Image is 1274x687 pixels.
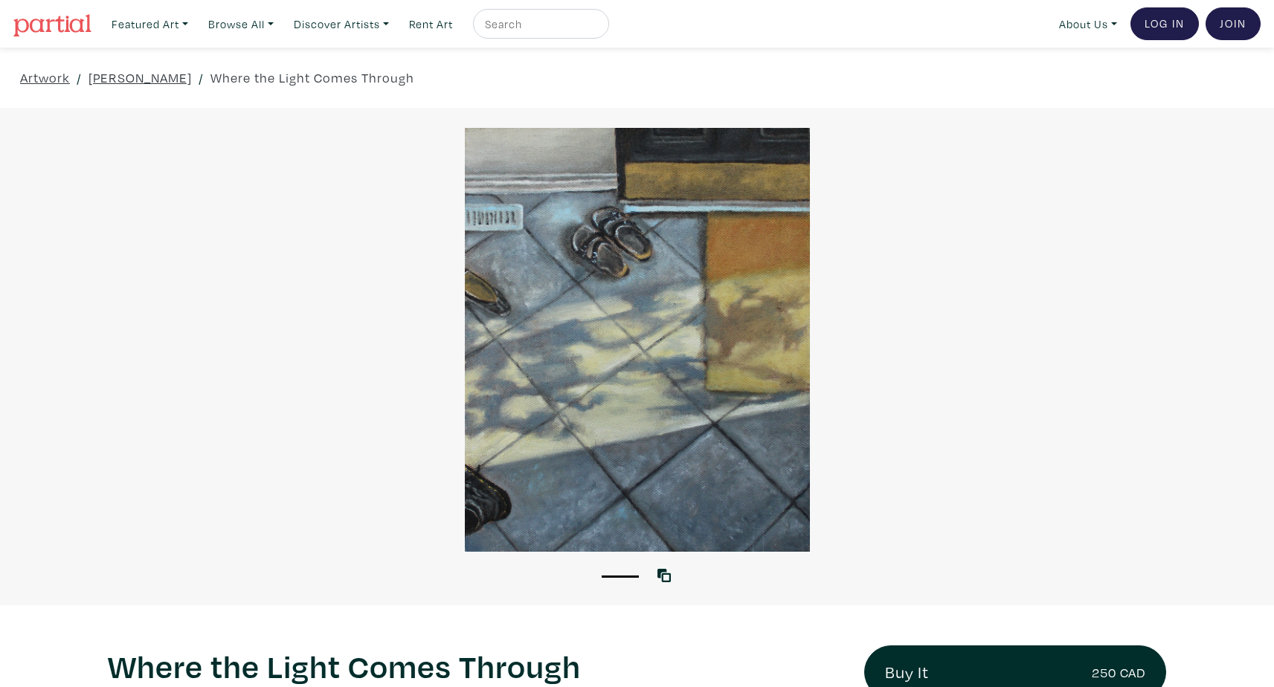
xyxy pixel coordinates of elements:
[402,9,460,39] a: Rent Art
[199,68,204,88] span: /
[20,68,70,88] a: Artwork
[77,68,82,88] span: /
[105,9,195,39] a: Featured Art
[108,645,842,686] h1: Where the Light Comes Through
[202,9,280,39] a: Browse All
[287,9,396,39] a: Discover Artists
[1092,662,1145,683] small: 250 CAD
[1130,7,1199,40] a: Log In
[89,68,192,88] a: [PERSON_NAME]
[602,575,639,578] button: 1 of 1
[1206,7,1261,40] a: Join
[483,15,595,33] input: Search
[1052,9,1124,39] a: About Us
[210,68,414,88] a: Where the Light Comes Through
